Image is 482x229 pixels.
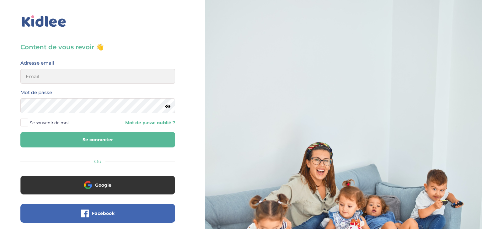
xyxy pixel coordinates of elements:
[102,120,175,126] a: Mot de passe oublié ?
[30,119,69,127] span: Se souvenir de moi
[20,14,67,29] img: logo_kidlee_bleu
[92,210,115,216] span: Facebook
[20,43,175,51] h3: Content de vous revoir 👋
[20,176,175,194] button: Google
[20,88,52,97] label: Mot de passe
[20,215,175,221] a: Facebook
[20,132,175,147] button: Se connecter
[20,69,175,84] input: Email
[94,158,101,164] span: Ou
[81,210,89,217] img: facebook.png
[20,59,54,67] label: Adresse email
[84,181,92,189] img: google.png
[20,204,175,223] button: Facebook
[20,186,175,192] a: Google
[95,182,111,188] span: Google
